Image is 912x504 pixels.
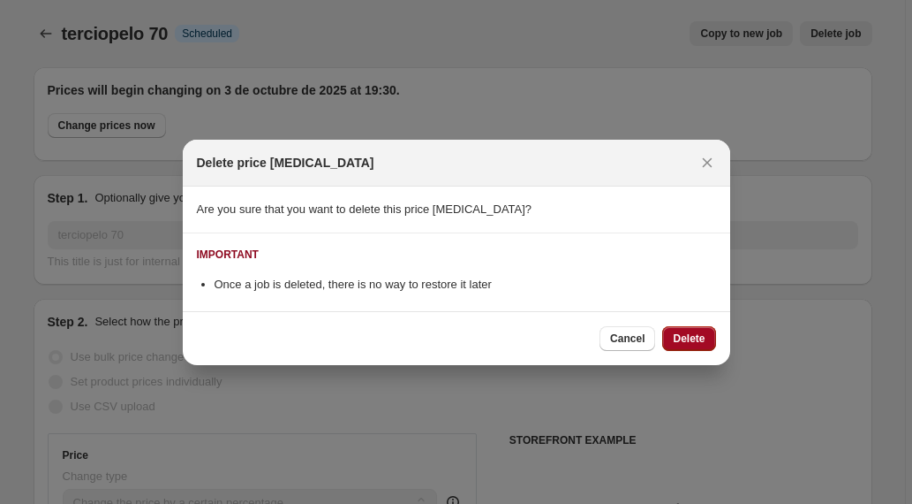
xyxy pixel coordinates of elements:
[695,150,720,175] button: Close
[197,154,374,172] h2: Delete price [MEDICAL_DATA]
[610,332,644,346] span: Cancel
[599,326,655,351] button: Cancel
[662,326,715,351] button: Delete
[673,332,705,346] span: Delete
[215,276,716,294] li: Once a job is deleted, there is no way to restore it later
[197,248,259,262] div: IMPORTANT
[197,202,532,216] span: Are you sure that you want to delete this price [MEDICAL_DATA]?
